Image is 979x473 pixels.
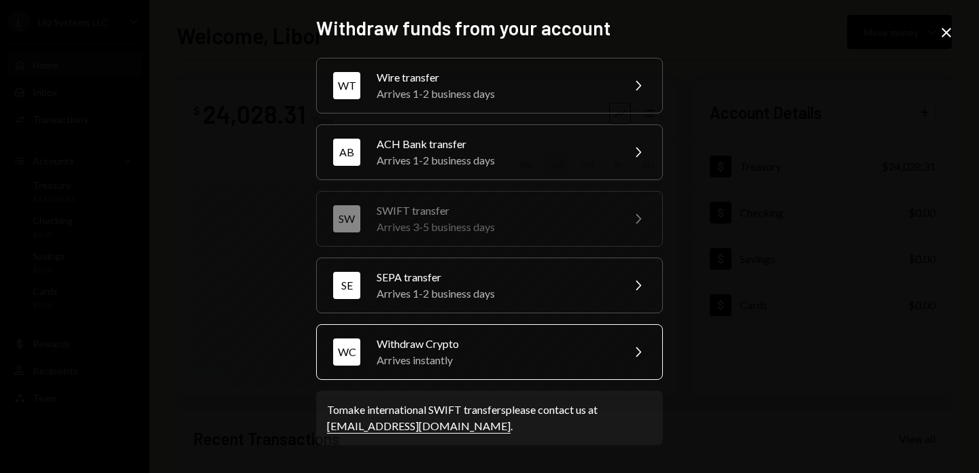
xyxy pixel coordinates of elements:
div: SE [333,272,360,299]
div: WC [333,338,360,366]
h2: Withdraw funds from your account [316,15,663,41]
button: ABACH Bank transferArrives 1-2 business days [316,124,663,180]
div: Wire transfer [377,69,613,86]
a: [EMAIL_ADDRESS][DOMAIN_NAME] [327,419,511,434]
div: To make international SWIFT transfers please contact us at . [327,402,652,434]
div: Arrives 1-2 business days [377,285,613,302]
button: WTWire transferArrives 1-2 business days [316,58,663,113]
div: Arrives instantly [377,352,613,368]
div: ACH Bank transfer [377,136,613,152]
div: WT [333,72,360,99]
div: Arrives 3-5 business days [377,219,613,235]
div: Arrives 1-2 business days [377,152,613,169]
button: SWSWIFT transferArrives 3-5 business days [316,191,663,247]
div: AB [333,139,360,166]
div: Arrives 1-2 business days [377,86,613,102]
div: SEPA transfer [377,269,613,285]
button: SESEPA transferArrives 1-2 business days [316,258,663,313]
div: SWIFT transfer [377,203,613,219]
div: SW [333,205,360,232]
button: WCWithdraw CryptoArrives instantly [316,324,663,380]
div: Withdraw Crypto [377,336,613,352]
